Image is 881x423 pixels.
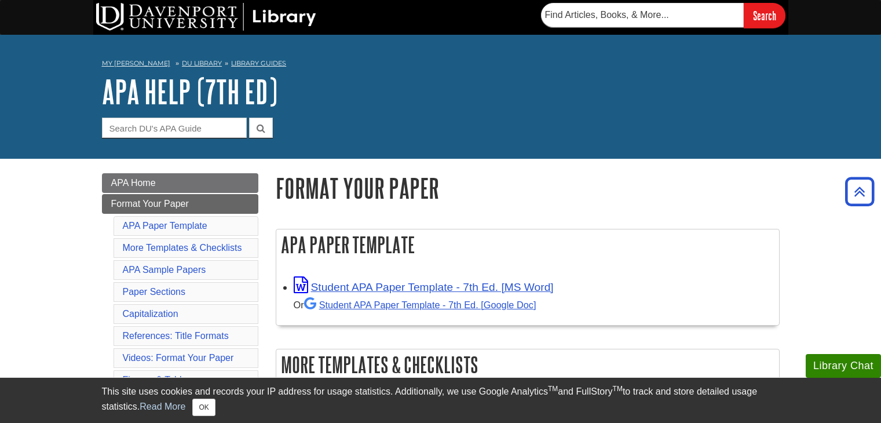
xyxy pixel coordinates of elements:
[123,265,206,275] a: APA Sample Papers
[613,385,623,393] sup: TM
[102,59,170,68] a: My [PERSON_NAME]
[123,243,242,253] a: More Templates & Checklists
[102,74,277,110] a: APA Help (7th Ed)
[123,287,186,297] a: Paper Sections
[294,281,554,293] a: Link opens in new window
[123,375,192,385] a: Figures & Tables
[123,221,207,231] a: APA Paper Template
[111,178,156,188] span: APA Home
[548,385,558,393] sup: TM
[111,199,189,209] span: Format Your Paper
[541,3,744,27] input: Find Articles, Books, & More...
[294,300,536,310] small: Or
[276,173,780,203] h1: Format Your Paper
[276,229,779,260] h2: APA Paper Template
[140,402,185,411] a: Read More
[744,3,785,28] input: Search
[102,173,258,193] a: APA Home
[192,399,215,416] button: Close
[231,59,286,67] a: Library Guides
[102,118,247,138] input: Search DU's APA Guide
[541,3,785,28] form: Searches DU Library's articles, books, and more
[96,3,316,31] img: DU Library
[123,331,229,341] a: References: Title Formats
[102,194,258,214] a: Format Your Paper
[304,300,536,310] a: Student APA Paper Template - 7th Ed. [Google Doc]
[806,354,881,378] button: Library Chat
[123,309,178,319] a: Capitalization
[102,385,780,416] div: This site uses cookies and records your IP address for usage statistics. Additionally, we use Goo...
[182,59,222,67] a: DU Library
[276,349,779,380] h2: More Templates & Checklists
[123,353,234,363] a: Videos: Format Your Paper
[841,184,878,199] a: Back to Top
[102,56,780,74] nav: breadcrumb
